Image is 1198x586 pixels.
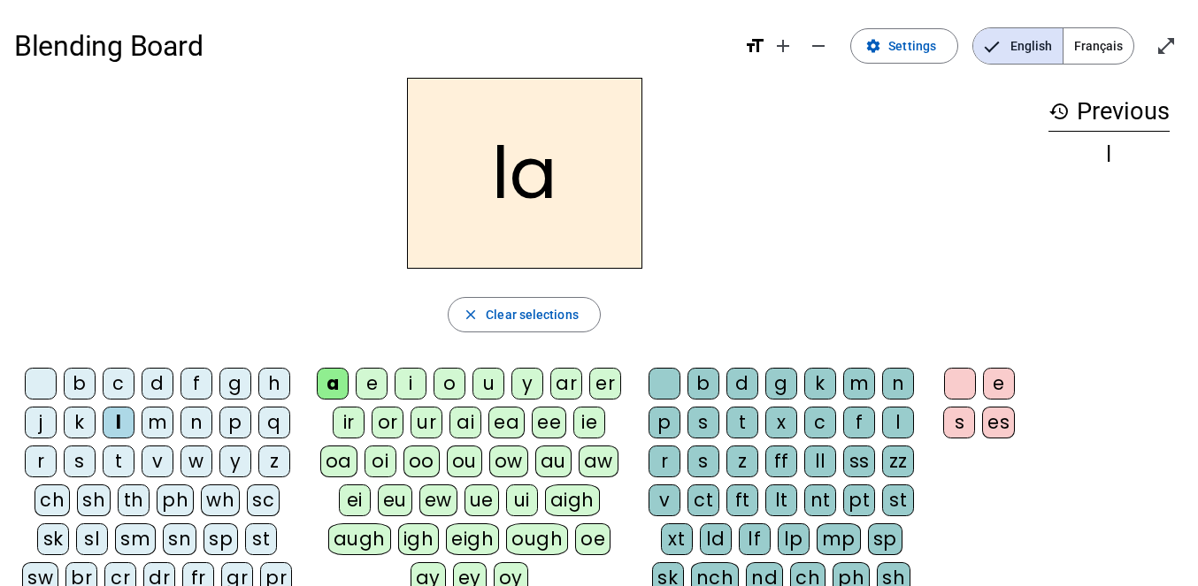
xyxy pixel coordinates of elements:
[808,35,829,57] mat-icon: remove
[411,407,442,438] div: ur
[219,445,251,477] div: y
[365,445,396,477] div: oi
[575,523,611,555] div: oe
[465,484,499,516] div: ue
[573,407,605,438] div: ie
[843,484,875,516] div: pt
[843,407,875,438] div: f
[765,407,797,438] div: x
[395,368,426,400] div: i
[882,445,914,477] div: zz
[486,304,579,325] span: Clear selections
[687,484,719,516] div: ct
[765,28,801,64] button: Increase font size
[744,35,765,57] mat-icon: format_size
[649,484,680,516] div: v
[511,368,543,400] div: y
[535,445,572,477] div: au
[163,523,196,555] div: sn
[804,445,836,477] div: ll
[550,368,582,400] div: ar
[843,368,875,400] div: m
[419,484,457,516] div: ew
[1156,35,1177,57] mat-icon: open_in_full
[320,445,357,477] div: oa
[882,484,914,516] div: st
[973,28,1063,64] span: English
[180,368,212,400] div: f
[103,368,134,400] div: c
[317,368,349,400] div: a
[115,523,156,555] div: sm
[258,407,290,438] div: q
[378,484,412,516] div: eu
[804,484,836,516] div: nt
[882,407,914,438] div: l
[449,407,481,438] div: ai
[142,368,173,400] div: d
[472,368,504,400] div: u
[506,523,568,555] div: ough
[589,368,621,400] div: er
[579,445,618,477] div: aw
[258,445,290,477] div: z
[804,368,836,400] div: k
[180,445,212,477] div: w
[157,484,194,516] div: ph
[77,484,111,516] div: sh
[882,368,914,400] div: n
[726,484,758,516] div: ft
[398,523,440,555] div: igh
[448,297,601,332] button: Clear selections
[103,407,134,438] div: l
[333,407,365,438] div: ir
[1048,144,1170,165] div: l
[726,445,758,477] div: z
[661,523,693,555] div: xt
[142,407,173,438] div: m
[687,368,719,400] div: b
[407,78,642,269] h2: la
[447,445,482,477] div: ou
[328,523,391,555] div: augh
[64,368,96,400] div: b
[983,368,1015,400] div: e
[1148,28,1184,64] button: Enter full screen
[142,445,173,477] div: v
[765,368,797,400] div: g
[1048,101,1070,122] mat-icon: history
[687,407,719,438] div: s
[64,445,96,477] div: s
[888,35,936,57] span: Settings
[778,523,810,555] div: lp
[649,407,680,438] div: p
[817,523,861,555] div: mp
[865,38,881,54] mat-icon: settings
[446,523,499,555] div: eigh
[434,368,465,400] div: o
[201,484,240,516] div: wh
[258,368,290,400] div: h
[118,484,150,516] div: th
[219,368,251,400] div: g
[1048,92,1170,132] h3: Previous
[687,445,719,477] div: s
[506,484,538,516] div: ui
[850,28,958,64] button: Settings
[765,484,797,516] div: lt
[180,407,212,438] div: n
[488,407,525,438] div: ea
[804,407,836,438] div: c
[726,407,758,438] div: t
[868,523,902,555] div: sp
[726,368,758,400] div: d
[37,523,69,555] div: sk
[545,484,600,516] div: aigh
[982,407,1015,438] div: es
[25,445,57,477] div: r
[14,18,730,74] h1: Blending Board
[64,407,96,438] div: k
[649,445,680,477] div: r
[1064,28,1133,64] span: Français
[772,35,794,57] mat-icon: add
